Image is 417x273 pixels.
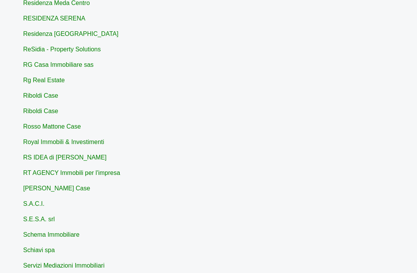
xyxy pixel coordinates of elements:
a: Royal Immobili & Investimenti [23,139,104,145]
a: Schema Immobiliare [23,231,80,238]
a: RG Casa Immobiliare sas [23,61,93,68]
a: Residenza [GEOGRAPHIC_DATA] [23,31,119,37]
a: ReSidia - Property Solutions [23,46,101,53]
a: Rg Real Estate [23,77,65,83]
a: S.A.C.I. [23,200,44,207]
a: RESIDENZA SERENA [23,15,85,22]
a: [PERSON_NAME] Case [23,185,90,192]
a: S.E.S.A. srl [23,216,55,222]
a: Schiavi spa [23,247,55,253]
a: Riboldi Case [23,92,58,99]
a: RS IDEA di [PERSON_NAME] [23,154,107,161]
a: Rosso Mattone Case [23,123,81,130]
a: Servizi Mediazioni Immobiliari [23,262,105,269]
a: RT AGENCY Immobili per l'impresa [23,170,120,176]
a: Riboldi Case [23,108,58,114]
